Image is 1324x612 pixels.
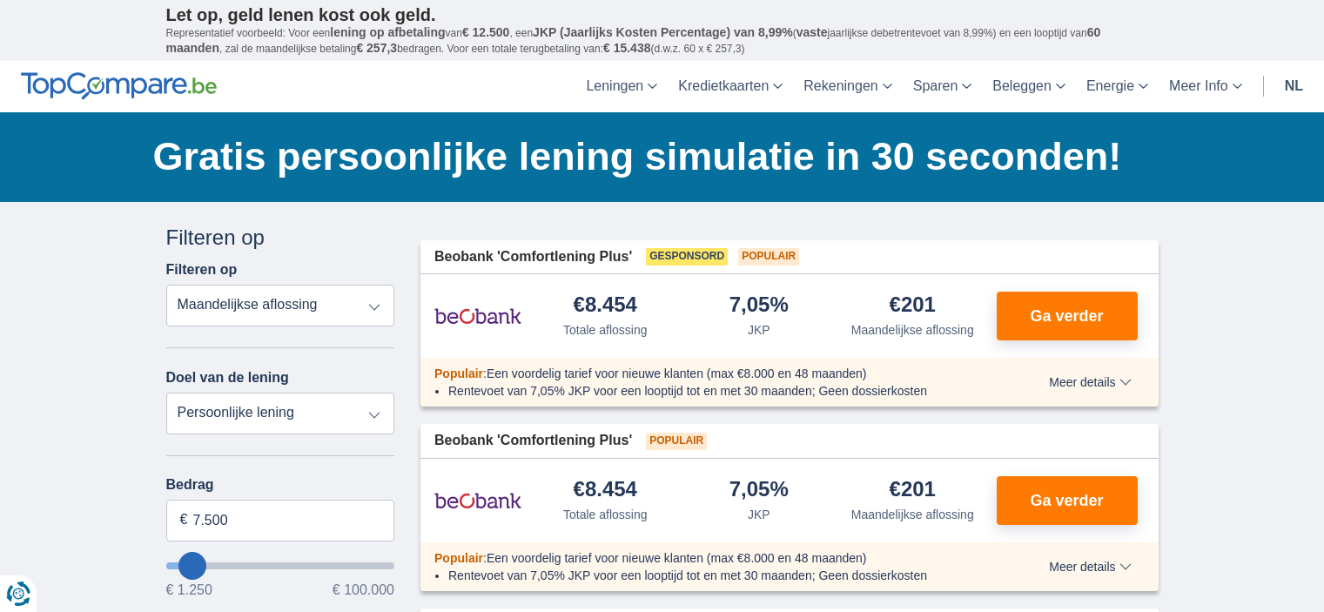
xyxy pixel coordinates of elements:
img: TopCompare [21,72,217,100]
a: Energie [1076,61,1159,112]
div: 7,05% [729,479,789,502]
span: 60 maanden [166,25,1101,55]
a: Sparen [903,61,983,112]
li: Rentevoet van 7,05% JKP voor een looptijd tot en met 30 maanden; Geen dossierkosten [448,567,985,584]
button: Meer details [1036,375,1144,389]
span: Meer details [1049,376,1131,388]
span: Ga verder [1030,493,1103,508]
span: € 257,3 [356,41,397,55]
a: Beleggen [982,61,1076,112]
div: Maandelijkse aflossing [851,321,974,339]
img: product.pl.alt Beobank [434,294,521,338]
a: Leningen [575,61,668,112]
p: Let op, geld lenen kost ook geld. [166,4,1159,25]
span: € 1.250 [166,583,212,597]
span: lening op afbetaling [330,25,445,39]
img: product.pl.alt Beobank [434,479,521,522]
span: Populair [646,433,707,450]
span: Beobank 'Comfortlening Plus' [434,247,632,267]
li: Rentevoet van 7,05% JKP voor een looptijd tot en met 30 maanden; Geen dossierkosten [448,382,985,400]
span: € [180,510,188,530]
label: Doel van de lening [166,370,289,386]
div: JKP [748,506,770,523]
span: Populair [738,248,799,266]
span: Meer details [1049,561,1131,573]
span: vaste [796,25,828,39]
span: JKP (Jaarlijks Kosten Percentage) van 8,99% [533,25,793,39]
div: Totale aflossing [563,321,648,339]
div: 7,05% [729,294,789,318]
div: Totale aflossing [563,506,648,523]
span: Beobank 'Comfortlening Plus' [434,431,632,451]
div: Filteren op [166,223,395,252]
div: €201 [890,479,936,502]
h1: Gratis persoonlijke lening simulatie in 30 seconden! [153,130,1159,184]
a: Rekeningen [793,61,902,112]
div: €8.454 [574,479,637,502]
div: €201 [890,294,936,318]
span: Populair [434,551,483,565]
span: Een voordelig tarief voor nieuwe klanten (max €8.000 en 48 maanden) [487,551,867,565]
a: nl [1274,61,1314,112]
span: Ga verder [1030,308,1103,324]
span: Een voordelig tarief voor nieuwe klanten (max €8.000 en 48 maanden) [487,367,867,380]
p: Representatief voorbeeld: Voor een van , een ( jaarlijkse debetrentevoet van 8,99%) en een loopti... [166,25,1159,57]
div: Maandelijkse aflossing [851,506,974,523]
a: Meer Info [1159,61,1253,112]
div: : [420,365,999,382]
span: € 15.438 [603,41,651,55]
span: € 100.000 [333,583,394,597]
label: Filteren op [166,262,238,278]
input: wantToBorrow [166,562,395,569]
span: Gesponsord [646,248,728,266]
div: €8.454 [574,294,637,318]
button: Meer details [1036,560,1144,574]
div: : [420,549,999,567]
div: JKP [748,321,770,339]
span: € 12.500 [462,25,510,39]
span: Populair [434,367,483,380]
a: Kredietkaarten [668,61,793,112]
label: Bedrag [166,477,395,493]
button: Ga verder [997,292,1138,340]
button: Ga verder [997,476,1138,525]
